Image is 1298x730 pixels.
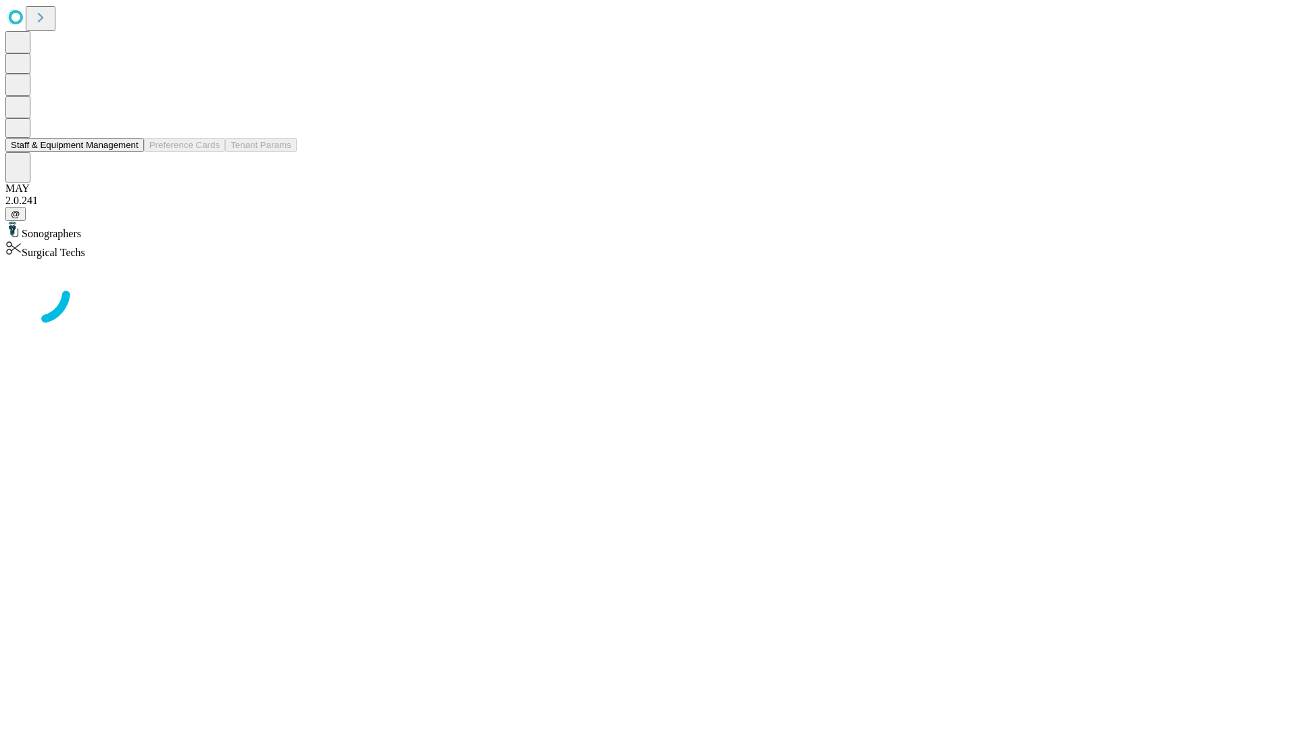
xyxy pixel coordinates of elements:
[5,240,1293,259] div: Surgical Techs
[5,195,1293,207] div: 2.0.241
[5,207,26,221] button: @
[5,182,1293,195] div: MAY
[11,209,20,219] span: @
[5,138,144,152] button: Staff & Equipment Management
[5,221,1293,240] div: Sonographers
[225,138,297,152] button: Tenant Params
[144,138,225,152] button: Preference Cards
